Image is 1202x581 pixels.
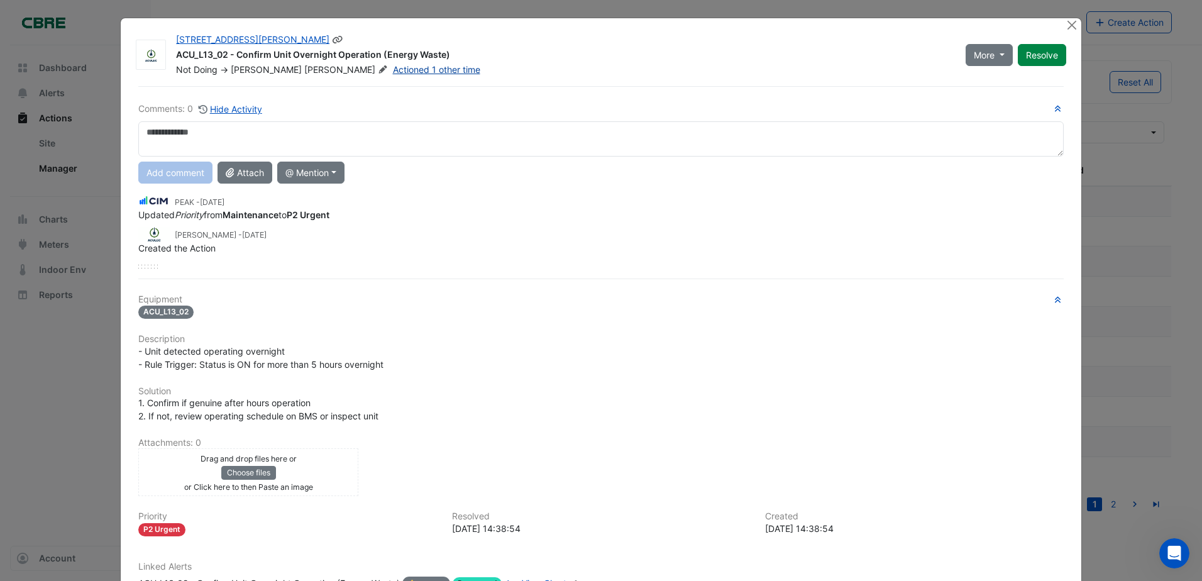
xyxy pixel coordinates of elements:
img: CIM [138,194,170,208]
h6: Linked Alerts [138,562,1064,572]
div: Comments: 0 [138,102,263,116]
h6: Equipment [138,294,1064,305]
small: or Click here to then Paste an image [184,482,313,492]
span: More [974,48,995,62]
em: Priority [175,209,204,220]
button: Choose files [221,466,276,480]
button: Attach [218,162,272,184]
span: Updated from to [138,209,329,220]
div: [DATE] 14:38:54 [765,522,1064,535]
button: @ Mention [277,162,345,184]
div: ACU_L13_02 - Confirm Unit Overnight Operation (Energy Waste) [176,48,951,64]
span: ACU_L13_02 [138,306,194,319]
img: Aculec [136,49,165,62]
button: Close [1066,18,1079,31]
small: PEAK - [175,197,224,208]
span: 1. Confirm if genuine after hours operation 2. If not, review operating schedule on BMS or inspec... [138,397,378,421]
span: [PERSON_NAME] [231,64,302,75]
h6: Description [138,334,1064,345]
button: More [966,44,1013,66]
strong: Maintenance [223,209,278,220]
span: Not Doing [176,64,218,75]
button: Resolve [1018,44,1066,66]
span: -> [220,64,228,75]
div: P2 Urgent [138,523,185,536]
strong: P2 Urgent [287,209,329,220]
h6: Solution [138,386,1064,397]
small: Drag and drop files here or [201,454,297,463]
span: - Unit detected operating overnight - Rule Trigger: Status is ON for more than 5 hours overnight [138,346,383,370]
h6: Resolved [452,511,751,522]
a: Actioned 1 other time [393,64,480,75]
span: [PERSON_NAME] [304,64,390,76]
h6: Created [765,511,1064,522]
a: [STREET_ADDRESS][PERSON_NAME] [176,34,329,45]
button: Hide Activity [198,102,263,116]
span: 2024-01-10 14:38:54 [242,230,267,240]
span: Created the Action [138,243,216,253]
span: 2025-03-02 11:22:31 [200,197,224,207]
div: [DATE] 14:38:54 [452,522,751,535]
h6: Attachments: 0 [138,438,1064,448]
small: [PERSON_NAME] - [175,230,267,241]
iframe: Intercom live chat [1159,538,1189,568]
h6: Priority [138,511,437,522]
img: Aculec [138,227,170,241]
span: Copy link to clipboard [332,34,343,45]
